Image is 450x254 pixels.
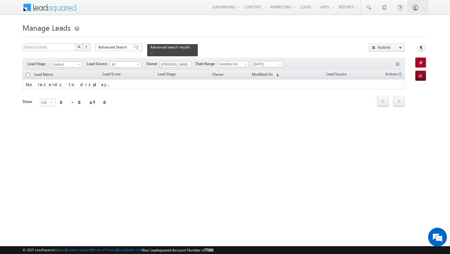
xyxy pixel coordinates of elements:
a: About [57,248,66,252]
span: Owner [212,72,223,77]
span: next [393,96,405,107]
span: Advanced search results [150,45,190,49]
span: 77060 [204,248,213,252]
span: Modified On [252,72,273,77]
span: Lead Source [87,61,110,67]
a: Lead Stage [154,71,179,79]
a: Lead Source [323,71,350,79]
span: Contact [51,62,80,67]
span: Date Range [196,61,217,67]
span: select [50,101,55,104]
a: [DATE] [252,61,283,67]
button: Actions [369,43,405,51]
a: Lead Score [99,71,124,79]
a: Lead Name [31,71,56,79]
a: Contact Support [67,248,91,252]
span: Owner [146,61,160,67]
span: Lead Stage [27,61,50,67]
span: prev [377,96,389,107]
a: Contact [50,61,82,68]
input: Check all records [26,73,30,77]
span: Manage Leads [22,23,71,33]
input: Type to Search [160,61,192,68]
span: Lead Stage [157,72,176,76]
span: Modified On [217,61,247,67]
span: ? [85,44,88,50]
span: (sorted descending) [274,72,279,77]
img: Search [77,45,81,48]
span: [DATE] [252,61,282,67]
a: next [393,97,405,107]
span: Actions [383,71,398,79]
button: ? [83,43,90,51]
a: Show All Items [183,62,191,68]
span: 100 [40,99,50,106]
div: Show [22,99,35,104]
span: Lead Score [102,72,121,76]
a: prev [377,97,389,107]
a: All [110,61,142,68]
a: Modified On (sorted descending) [249,71,282,79]
span: Advanced Search [98,44,129,50]
td: No records to display. [22,79,405,90]
a: Terms of Service [92,248,117,252]
div: 0 - 0 of 0 [60,99,110,106]
span: Lead Source [326,72,347,76]
span: All [110,62,140,67]
a: Modified On [217,61,249,67]
span: Your Leadsquared Account Number is [142,248,213,252]
a: Acceptable Use [117,248,141,252]
span: © 2025 LeadSquared | | | | | [22,247,213,253]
